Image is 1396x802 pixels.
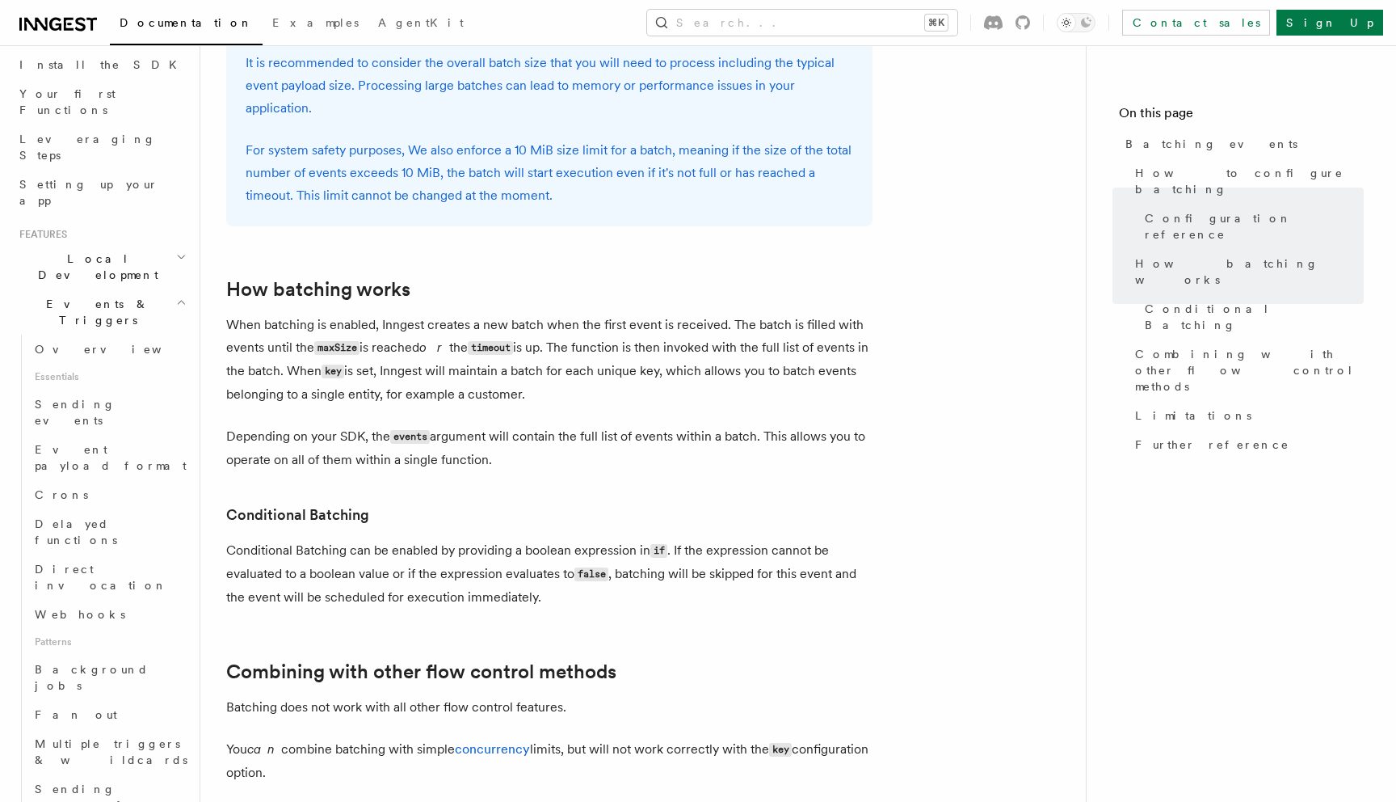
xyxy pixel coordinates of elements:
a: Batching events [1119,129,1364,158]
a: How batching works [1129,249,1364,294]
span: How to configure batching [1135,165,1364,197]
a: Conditional Batching [1138,294,1364,340]
span: Fan out [35,708,117,721]
a: Delayed functions [28,509,190,555]
a: Background jobs [28,655,190,700]
span: Documentation [120,16,253,29]
span: AgentKit [378,16,464,29]
p: Conditional Batching can be enabled by providing a boolean expression in . If the expression cann... [226,539,872,609]
p: It is recommended to consider the overall batch size that you will need to process including the ... [246,52,853,120]
a: Direct invocation [28,555,190,600]
kbd: ⌘K [925,15,948,31]
button: Events & Triggers [13,289,190,335]
a: Multiple triggers & wildcards [28,729,190,775]
code: false [574,568,608,581]
span: Direct invocation [35,563,167,592]
span: Sending events [35,398,116,427]
span: Batching events [1125,136,1297,152]
a: How to configure batching [1129,158,1364,204]
p: For system safety purposes, We also enforce a 10 MiB size limit for a batch, meaning if the size ... [246,139,853,207]
span: Crons [35,488,88,501]
a: Examples [263,5,368,44]
em: or [419,340,449,355]
span: Webhooks [35,608,125,621]
button: Search...⌘K [647,10,957,36]
a: Sending events [28,390,190,435]
a: Configuration reference [1138,204,1364,249]
a: Webhooks [28,600,190,629]
a: Overview [28,335,190,364]
p: Depending on your SDK, the argument will contain the full list of events within a batch. This all... [226,425,872,471]
a: AgentKit [368,5,473,44]
code: timeout [468,341,513,355]
span: Combining with other flow control methods [1135,346,1364,395]
a: Fan out [28,700,190,729]
a: Combining with other flow control methods [1129,340,1364,401]
code: maxSize [314,341,360,355]
a: Event payload format [28,435,190,480]
span: Further reference [1135,437,1289,453]
a: Setting up your app [13,170,190,215]
a: Limitations [1129,401,1364,430]
a: Your first Functions [13,79,190,125]
span: Install the SDK [19,58,187,71]
a: Leveraging Steps [13,125,190,170]
a: Crons [28,480,190,509]
a: How batching works [226,278,410,301]
p: Batching does not work with all other flow control features. [226,696,872,719]
span: Event payload format [35,443,187,472]
button: Toggle dark mode [1057,13,1095,32]
span: Essentials [28,364,190,390]
span: Leveraging Steps [19,133,156,162]
span: Overview [35,343,201,356]
p: When batching is enabled, Inngest creates a new batch when the first event is received. The batch... [226,314,872,406]
button: Local Development [13,244,190,289]
span: Events & Triggers [13,296,176,328]
code: events [390,430,430,444]
code: key [769,743,792,757]
span: Configuration reference [1145,210,1364,243]
p: You combine batching with simple limits, but will not work correctly with the configuration option. [226,738,872,784]
a: Documentation [110,5,263,45]
a: Install the SDK [13,50,190,79]
a: Conditional Batching [226,504,369,526]
span: Local Development [13,251,176,283]
code: key [322,365,344,378]
span: Background jobs [35,663,149,692]
h4: On this page [1119,103,1364,129]
span: Patterns [28,629,190,655]
span: Features [13,228,67,241]
a: concurrency [455,741,530,757]
span: Limitations [1135,407,1251,424]
a: Contact sales [1122,10,1270,36]
span: How batching works [1135,255,1364,288]
a: Further reference [1129,430,1364,459]
span: Setting up your app [19,178,158,207]
span: Examples [272,16,359,29]
a: Sign Up [1276,10,1383,36]
span: Your first Functions [19,87,116,116]
span: Multiple triggers & wildcards [35,737,187,766]
em: can [247,741,281,757]
span: Conditional Batching [1145,301,1364,333]
span: Delayed functions [35,517,117,547]
a: Combining with other flow control methods [226,661,616,683]
code: if [650,544,667,558]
